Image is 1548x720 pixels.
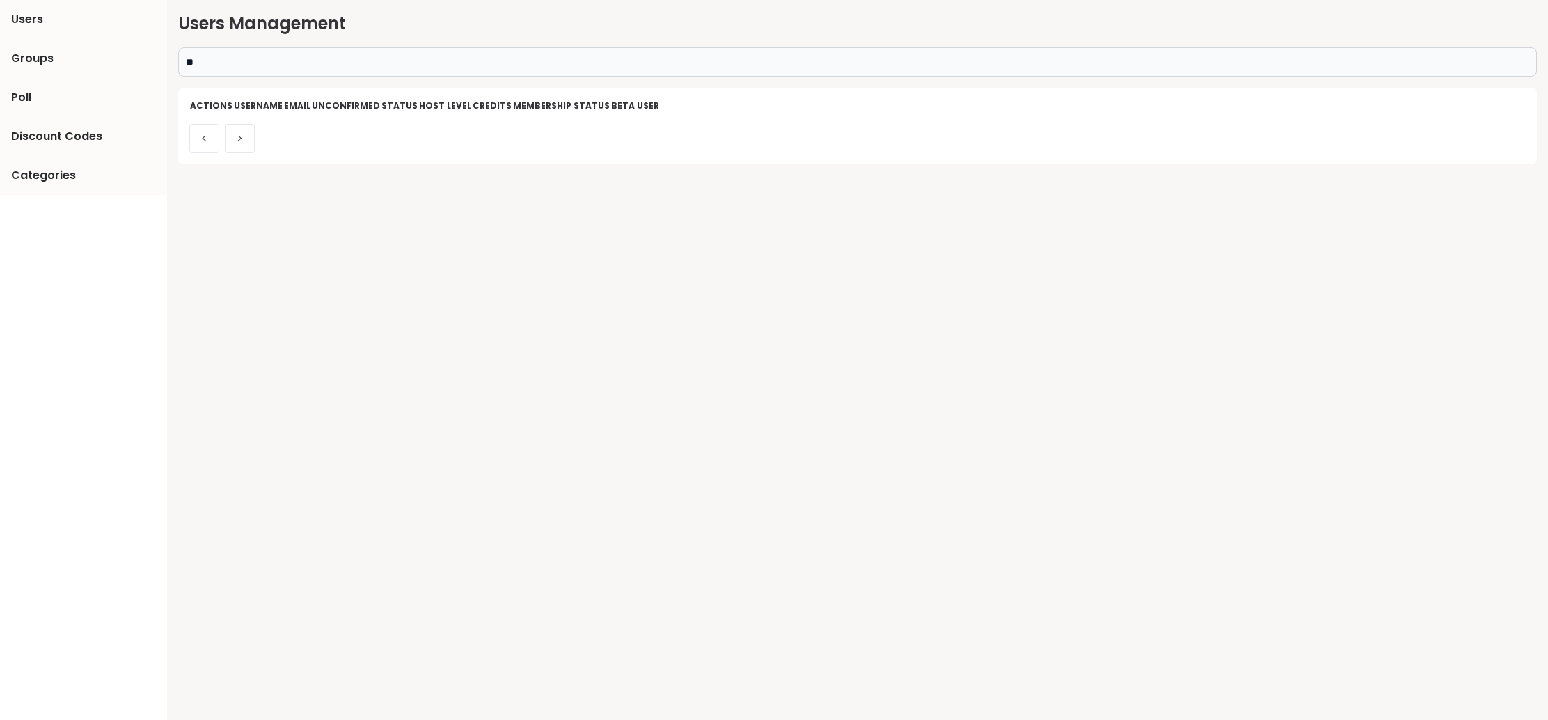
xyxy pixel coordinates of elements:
[11,50,54,67] span: Groups
[225,124,255,153] button: >
[418,99,472,113] th: Host Level
[189,124,219,153] button: <
[178,11,1537,36] h2: Users Management
[512,99,610,113] th: Membership Status
[472,99,512,113] th: credits
[381,99,418,113] th: Status
[610,99,660,113] th: Beta User
[283,99,311,113] th: Email
[11,89,31,106] span: Poll
[233,99,283,113] th: Username
[11,11,43,28] span: Users
[11,128,102,145] span: Discount Codes
[189,99,233,113] th: Actions
[311,99,381,113] th: Unconfirmed
[11,167,76,184] span: Categories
